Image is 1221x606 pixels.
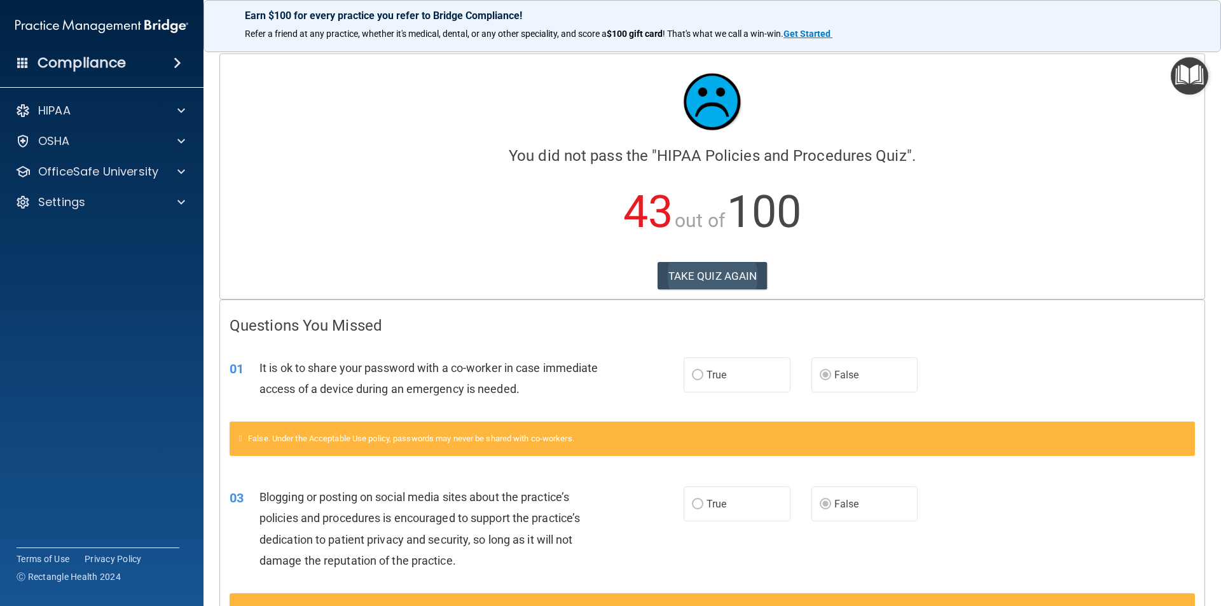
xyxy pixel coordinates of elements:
[17,570,121,583] span: Ⓒ Rectangle Health 2024
[15,103,185,118] a: HIPAA
[657,147,906,165] span: HIPAA Policies and Procedures Quiz
[783,29,831,39] strong: Get Started
[692,500,703,509] input: True
[674,64,750,140] img: sad_face.ecc698e2.jpg
[230,490,244,506] span: 03
[783,29,832,39] a: Get Started
[15,134,185,149] a: OSHA
[245,29,607,39] span: Refer a friend at any practice, whether it's medical, dental, or any other speciality, and score a
[38,195,85,210] p: Settings
[248,434,574,443] span: False. Under the Acceptable Use policy, passwords may never be shared with co-workers.
[707,498,726,510] span: True
[1171,57,1208,95] button: Open Resource Center
[834,369,859,381] span: False
[17,553,69,565] a: Terms of Use
[38,134,70,149] p: OSHA
[259,490,580,567] span: Blogging or posting on social media sites about the practice’s policies and procedures is encoura...
[15,13,188,39] img: PMB logo
[663,29,783,39] span: ! That's what we call a win-win.
[230,317,1195,334] h4: Questions You Missed
[623,186,673,238] span: 43
[707,369,726,381] span: True
[692,371,703,380] input: True
[230,361,244,376] span: 01
[15,195,185,210] a: Settings
[245,10,1180,22] p: Earn $100 for every practice you refer to Bridge Compliance!
[607,29,663,39] strong: $100 gift card
[259,361,598,396] span: It is ok to share your password with a co-worker in case immediate access of a device during an e...
[38,103,71,118] p: HIPAA
[834,498,859,510] span: False
[38,164,158,179] p: OfficeSafe University
[15,164,185,179] a: OfficeSafe University
[820,371,831,380] input: False
[658,262,768,290] button: TAKE QUIZ AGAIN
[727,186,801,238] span: 100
[230,148,1195,164] h4: You did not pass the " ".
[820,500,831,509] input: False
[85,553,142,565] a: Privacy Policy
[38,54,126,72] h4: Compliance
[675,209,725,231] span: out of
